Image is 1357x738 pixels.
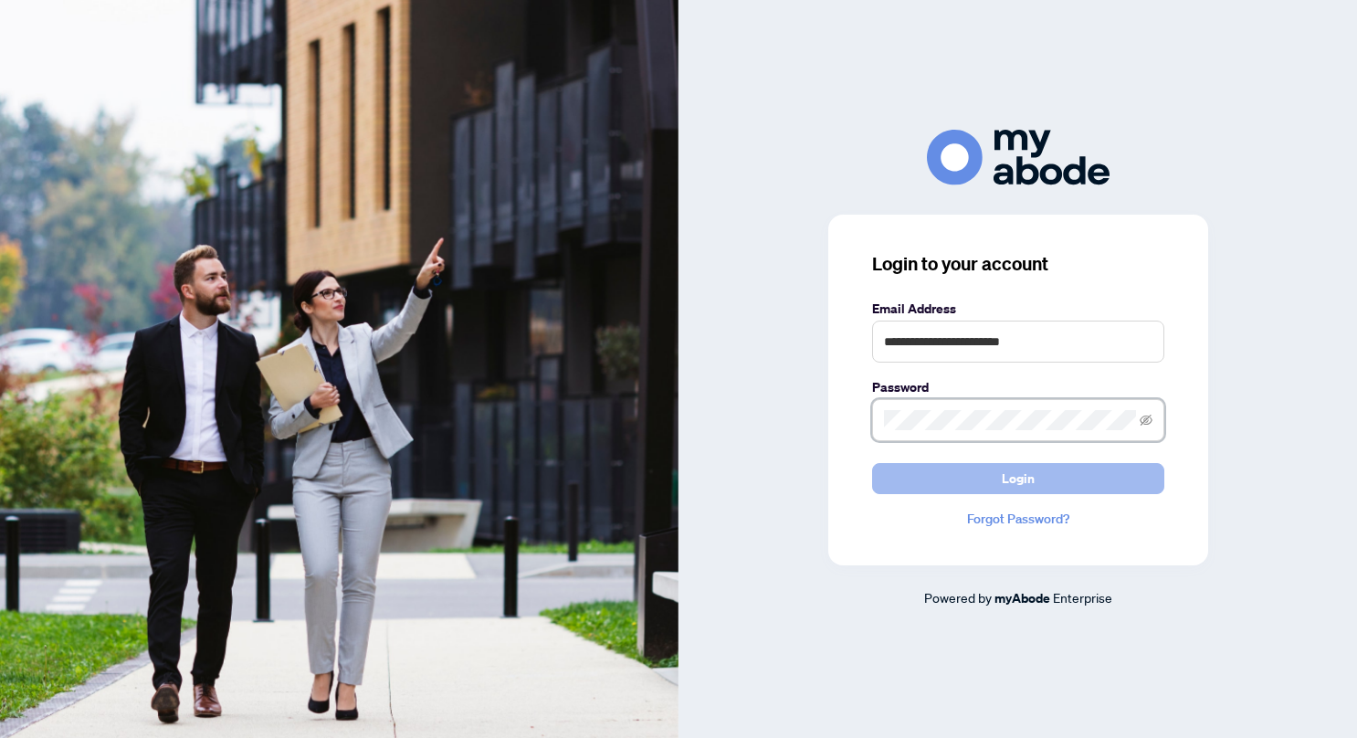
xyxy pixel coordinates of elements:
[872,251,1164,277] h3: Login to your account
[872,509,1164,529] a: Forgot Password?
[1053,589,1112,606] span: Enterprise
[872,463,1164,494] button: Login
[994,588,1050,608] a: myAbode
[872,377,1164,397] label: Password
[927,130,1110,185] img: ma-logo
[1140,414,1152,427] span: eye-invisible
[924,589,992,606] span: Powered by
[872,299,1164,319] label: Email Address
[1002,464,1035,493] span: Login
